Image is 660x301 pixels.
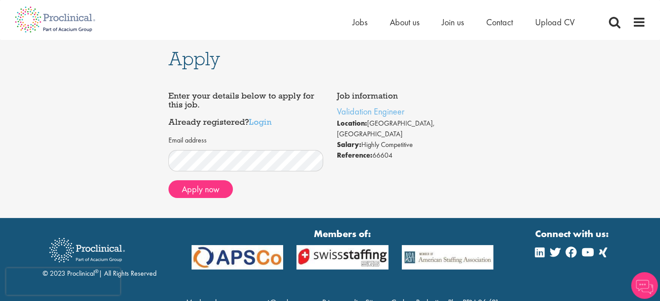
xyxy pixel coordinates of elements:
[168,47,220,71] span: Apply
[395,245,500,269] img: APSCo
[337,150,492,161] li: 66604
[631,272,658,299] img: Chatbot
[43,232,132,269] img: Proclinical Recruitment
[337,91,492,100] h4: Job information
[337,106,404,117] a: Validation Engineer
[337,140,361,149] strong: Salary:
[192,227,494,241] strong: Members of:
[337,150,372,160] strong: Reference:
[390,16,420,28] a: About us
[535,16,575,28] a: Upload CV
[168,135,207,146] label: Email address
[168,91,324,127] h4: Enter your details below to apply for this job. Already registered?
[535,227,611,241] strong: Connect with us:
[43,231,156,279] div: © 2023 Proclinical | All Rights Reserved
[486,16,513,28] a: Contact
[442,16,464,28] a: Join us
[337,139,492,150] li: Highly Competitive
[337,119,367,128] strong: Location:
[290,245,395,269] img: APSCo
[249,116,272,127] a: Login
[6,268,120,295] iframe: reCAPTCHA
[168,180,233,198] button: Apply now
[352,16,368,28] a: Jobs
[337,118,492,139] li: [GEOGRAPHIC_DATA], [GEOGRAPHIC_DATA]
[185,245,290,269] img: APSCo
